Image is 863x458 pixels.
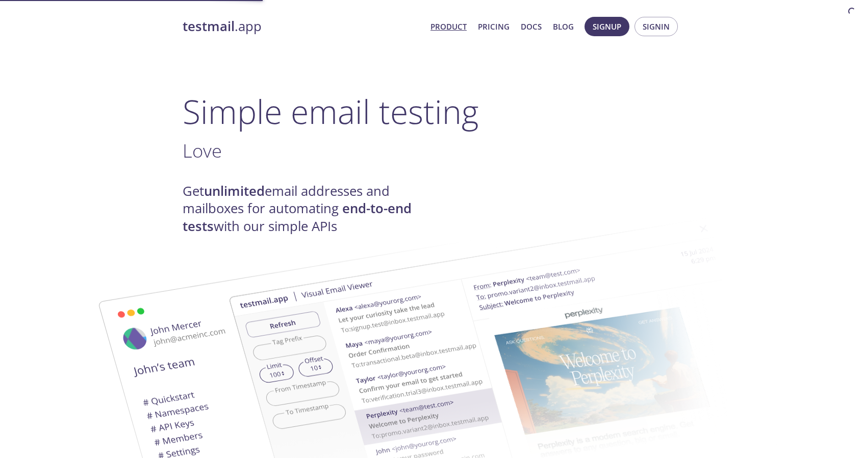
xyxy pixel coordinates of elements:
[183,17,235,35] strong: testmail
[521,20,542,33] a: Docs
[183,18,422,35] a: testmail.app
[183,138,222,163] span: Love
[183,92,680,131] h1: Simple email testing
[593,20,621,33] span: Signup
[478,20,510,33] a: Pricing
[634,17,678,36] button: Signin
[430,20,467,33] a: Product
[553,20,574,33] a: Blog
[183,183,432,235] h4: Get email addresses and mailboxes for automating with our simple APIs
[183,199,412,235] strong: end-to-end tests
[585,17,629,36] button: Signup
[643,20,670,33] span: Signin
[204,182,265,200] strong: unlimited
